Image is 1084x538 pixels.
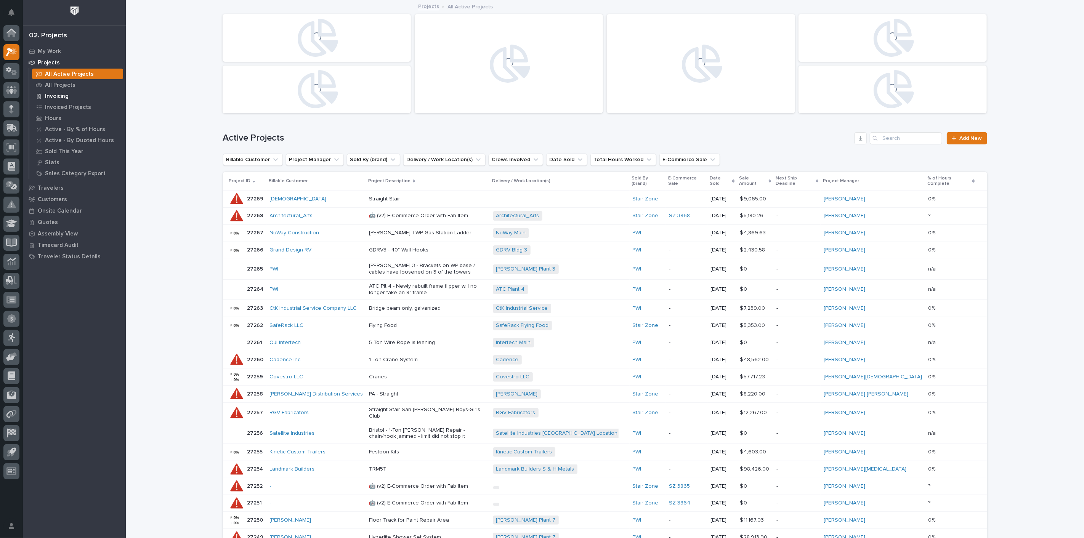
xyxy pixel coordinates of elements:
a: [PERSON_NAME] [824,449,865,455]
p: 27264 [247,285,265,293]
a: Satellite Industries [270,430,315,437]
a: Satellite Industries [GEOGRAPHIC_DATA] Location [496,430,618,437]
tr: 2726827268 Architectural_Arts 🤖 (v2) E-Commerce Order with Fab ItemArchitectural_Arts Stair Zone ... [223,207,987,224]
p: TRM5T [369,466,487,472]
a: [PERSON_NAME][MEDICAL_DATA] [824,466,906,472]
a: PWI [633,247,641,253]
a: PWI [633,286,641,293]
a: CtK Industrial Service [496,305,548,312]
p: 27265 [247,264,265,272]
a: [PERSON_NAME] Plant 7 [496,517,556,524]
tr: 2726027260 Cadence Inc 1 Ton Crane SystemCadence PWI -[DATE]$ 48,562.00$ 48,562.00 -[PERSON_NAME]... [223,351,987,368]
p: [DATE] [710,196,734,202]
p: - [776,305,818,312]
a: All Active Projects [29,69,126,79]
p: 27256 [247,429,265,437]
p: 🤖 (v2) E-Commerce Order with Fab Item [369,500,487,506]
p: Sale Amount [739,174,767,188]
p: [DATE] [710,305,734,312]
p: $ 12,267.00 [740,408,769,416]
p: All Active Projects [447,2,493,10]
p: ? [928,498,932,506]
p: [DATE] [710,410,734,416]
a: PWI [633,230,641,236]
a: Intertech Main [496,339,531,346]
p: 27252 [247,482,265,490]
p: [DATE] [710,339,734,346]
p: [DATE] [710,286,734,293]
p: [DATE] [710,357,734,363]
p: - [776,410,818,416]
p: $ 5,353.00 [740,321,767,329]
p: $ 0 [740,429,749,437]
a: PWI [633,430,641,437]
a: [PERSON_NAME] [824,339,865,346]
a: [PERSON_NAME] [824,500,865,506]
p: Date Sold [710,174,730,188]
a: RGV Fabricators [496,410,536,416]
tr: 2726627266 Grand Design RV GDRV3 - 40" Wall HooksGDRV Bldg 3 PWI -[DATE]$ 2,430.58$ 2,430.58 -[PE... [223,242,987,259]
p: Bristol - 1-Ton [PERSON_NAME] Repair - chain/hook jammed - limit did not stop it [369,427,487,440]
p: My Work [38,48,61,55]
p: 0% [928,355,937,363]
p: Quotes [38,219,58,226]
p: - [776,286,818,293]
a: Grand Design RV [270,247,312,253]
p: Projects [38,59,60,66]
p: 🤖 (v2) E-Commerce Order with Fab Item [369,483,487,490]
p: $ 9,065.00 [740,194,768,202]
tr: 2725927259 Covestro LLC CranesCovestro LLC PWI -[DATE]$ 57,717.23$ 57,717.23 -[PERSON_NAME][DEMOG... [223,368,987,386]
a: [PERSON_NAME][DEMOGRAPHIC_DATA] [824,374,922,380]
p: Active - By Quoted Hours [45,137,114,144]
a: OJI Intertech [270,339,301,346]
a: SafeRack LLC [270,322,304,329]
p: - [669,391,704,397]
p: - [776,339,818,346]
p: 27268 [247,211,265,219]
a: All Projects [29,80,126,90]
p: - [669,322,704,329]
tr: 2726127261 OJI Intertech 5 Ton Wire Rope is leaningIntertech Main PWI -[DATE]$ 0$ 0 -[PERSON_NAME... [223,334,987,351]
p: 27262 [247,321,265,329]
p: $ 0 [740,482,749,490]
a: Traveler Status Details [23,251,126,262]
p: [PERSON_NAME] 3 - Brackets on WP base / cables have loosened on 3 of the towers [369,263,487,275]
a: Assembly View [23,228,126,239]
tr: 2726927269 [DEMOGRAPHIC_DATA] Straight Stair-Stair Zone -[DATE]$ 9,065.00$ 9,065.00 -[PERSON_NAME... [223,191,987,207]
p: $ 8,220.00 [740,389,767,397]
p: Onsite Calendar [38,208,82,215]
p: - [776,517,818,524]
div: Notifications [10,9,19,21]
p: 0% [928,408,937,416]
button: Total Hours Worked [590,154,656,166]
a: Architectural_Arts [270,213,313,219]
div: Search [870,132,942,144]
p: Cranes [369,374,487,380]
p: [PERSON_NAME] TWP Gas Station Ladder [369,230,487,236]
p: - [776,391,818,397]
a: SZ 3865 [669,483,690,490]
a: Covestro LLC [270,374,303,380]
p: - [669,517,704,524]
p: 0% [928,372,937,380]
p: 27259 [247,372,265,380]
p: - [669,230,704,236]
a: SZ 3868 [669,213,690,219]
a: ATC Plant 4 [496,286,525,293]
tr: 2726227262 SafeRack LLC Flying FoodSafeRack Flying Food Stair Zone -[DATE]$ 5,353.00$ 5,353.00 -[... [223,317,987,334]
p: n/a [928,429,937,437]
a: SafeRack Flying Food [496,322,549,329]
a: Invoiced Projects [29,102,126,112]
a: [PERSON_NAME] Plant 3 [496,266,556,272]
p: Stats [45,159,59,166]
button: Delivery / Work Location(s) [403,154,486,166]
p: - [776,266,818,272]
p: $ 0 [740,264,749,272]
a: [PERSON_NAME] [824,517,865,524]
button: Project Manager [286,154,344,166]
p: - [776,196,818,202]
a: [PERSON_NAME] [824,213,865,219]
a: Quotes [23,216,126,228]
p: - [776,357,818,363]
p: - [776,466,818,472]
